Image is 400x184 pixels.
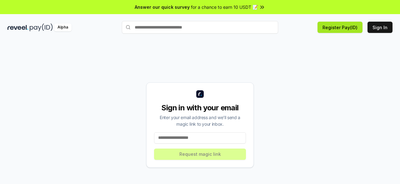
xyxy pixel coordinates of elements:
div: Enter your email address and we’ll send a magic link to your inbox. [154,114,246,127]
span: Answer our quick survey [135,4,190,10]
span: for a chance to earn 10 USDT 📝 [191,4,258,10]
img: reveel_dark [7,24,28,31]
div: Sign in with your email [154,103,246,113]
div: Alpha [54,24,72,31]
img: logo_small [196,90,204,98]
img: pay_id [30,24,53,31]
button: Register Pay(ID) [317,22,362,33]
button: Sign In [367,22,392,33]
